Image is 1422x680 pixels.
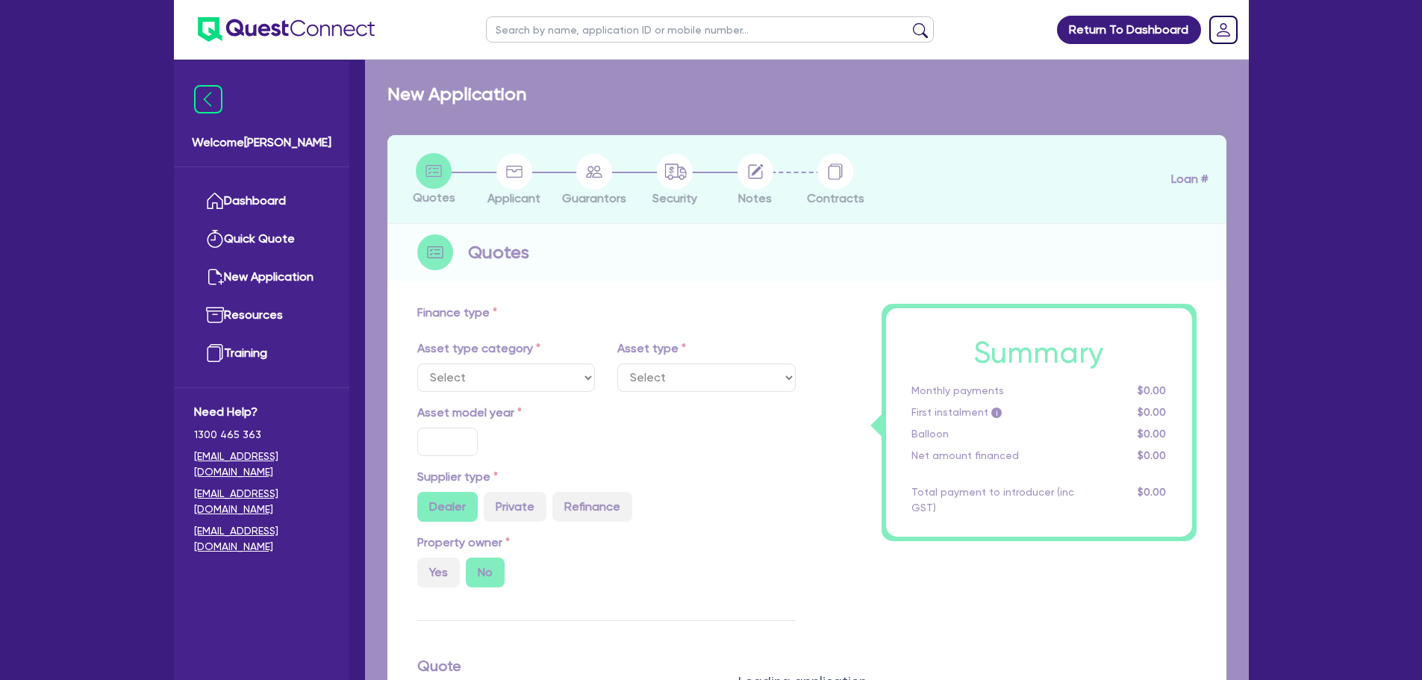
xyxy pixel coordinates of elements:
[206,230,224,248] img: quick-quote
[192,134,331,152] span: Welcome [PERSON_NAME]
[194,220,329,258] a: Quick Quote
[1057,16,1201,44] a: Return To Dashboard
[194,85,222,113] img: icon-menu-close
[486,16,934,43] input: Search by name, application ID or mobile number...
[198,17,375,42] img: quest-connect-logo-blue
[194,523,329,555] a: [EMAIL_ADDRESS][DOMAIN_NAME]
[206,344,224,362] img: training
[194,258,329,296] a: New Application
[194,486,329,517] a: [EMAIL_ADDRESS][DOMAIN_NAME]
[1204,10,1243,49] a: Dropdown toggle
[206,268,224,286] img: new-application
[194,296,329,334] a: Resources
[194,182,329,220] a: Dashboard
[194,427,329,443] span: 1300 465 363
[194,403,329,421] span: Need Help?
[194,449,329,480] a: [EMAIL_ADDRESS][DOMAIN_NAME]
[194,334,329,372] a: Training
[206,306,224,324] img: resources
